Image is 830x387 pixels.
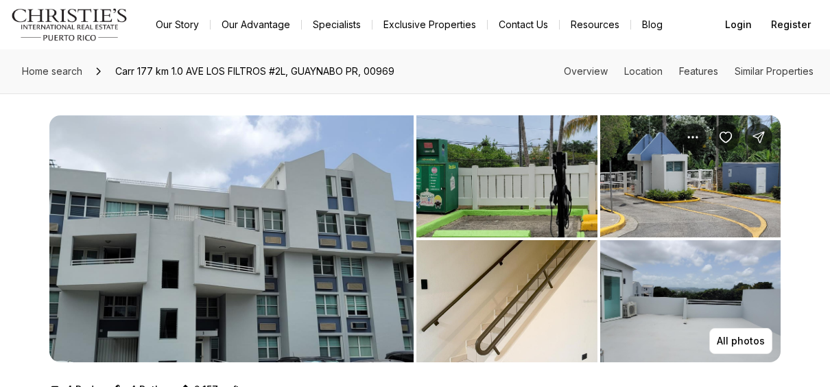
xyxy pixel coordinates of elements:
button: Property options [679,124,707,151]
div: Listing Photos [49,115,781,362]
button: View image gallery [600,240,781,362]
button: Save Property: Carr 177 km 1.0 AVE LOS FILTROS #2L [712,124,739,151]
a: Our Advantage [211,15,301,34]
span: Register [771,19,811,30]
nav: Page section menu [564,66,814,77]
a: Skip to: Location [624,65,663,77]
li: 1 of 5 [49,115,414,362]
button: View image gallery [416,115,597,237]
span: Login [725,19,752,30]
button: All photos [709,328,772,354]
a: Our Story [145,15,210,34]
button: View image gallery [49,115,414,362]
img: logo [11,8,128,41]
li: 2 of 5 [416,115,781,362]
button: Contact Us [488,15,559,34]
button: Share Property: Carr 177 km 1.0 AVE LOS FILTROS #2L [745,124,772,151]
p: All photos [717,336,765,347]
button: View image gallery [600,115,781,237]
a: Specialists [302,15,372,34]
a: Skip to: Overview [564,65,608,77]
a: Blog [631,15,674,34]
a: Skip to: Similar Properties [735,65,814,77]
button: View image gallery [416,240,597,362]
button: Login [717,11,760,38]
span: Home search [22,65,82,77]
button: Register [763,11,819,38]
a: Resources [560,15,630,34]
span: Carr 177 km 1.0 AVE LOS FILTROS #2L, GUAYNABO PR, 00969 [110,60,400,82]
a: Exclusive Properties [372,15,487,34]
a: Home search [16,60,88,82]
a: Skip to: Features [679,65,718,77]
